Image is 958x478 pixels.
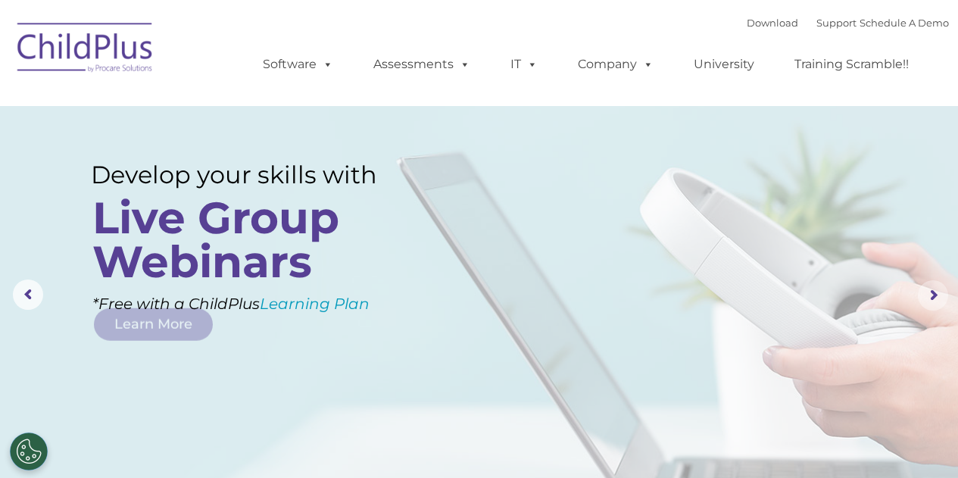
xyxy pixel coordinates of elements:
rs-layer: Live Group Webinars [92,196,404,284]
span: Last name [211,100,257,111]
a: Software [248,49,348,80]
a: Schedule A Demo [860,17,949,29]
rs-layer: *Free with a ChildPlus [92,289,431,318]
a: Support [816,17,857,29]
a: University [679,49,769,80]
a: Training Scramble!! [779,49,924,80]
a: IT [495,49,553,80]
span: Phone number [211,162,275,173]
button: Cookies Settings [10,433,48,470]
rs-layer: Develop your skills with [91,161,407,189]
a: Learn More [94,308,213,341]
a: Learning Plan [260,295,370,313]
a: Download [747,17,798,29]
a: Assessments [358,49,485,80]
img: ChildPlus by Procare Solutions [10,12,161,88]
a: Company [563,49,669,80]
font: | [747,17,949,29]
